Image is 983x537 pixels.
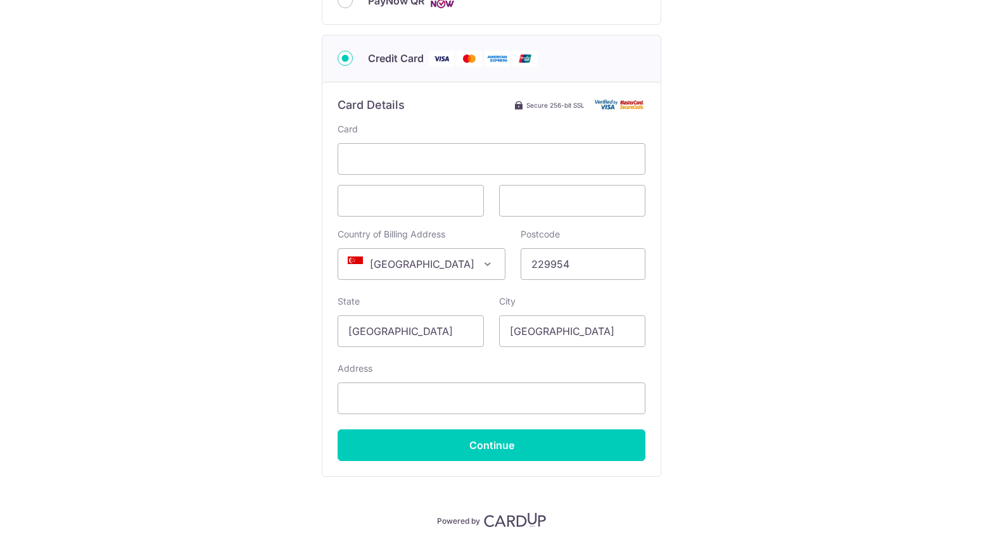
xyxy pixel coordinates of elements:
iframe: Secure card number input frame [348,151,635,167]
span: Singapore [338,249,505,279]
label: Address [338,362,372,375]
label: State [338,295,360,308]
input: Example 123456 [521,248,645,280]
p: Powered by [437,514,480,526]
span: Singapore [338,248,505,280]
span: Secure 256-bit SSL [526,100,585,110]
iframe: Secure card security code input frame [510,193,635,208]
iframe: Secure card expiration date input frame [348,193,473,208]
img: American Express [485,51,510,66]
div: Credit Card Visa Mastercard American Express Union Pay [338,51,645,66]
input: Continue [338,429,645,461]
img: Visa [429,51,454,66]
img: Union Pay [512,51,538,66]
label: Postcode [521,228,560,241]
h6: Card Details [338,98,405,113]
label: Card [338,123,358,136]
img: Mastercard [457,51,482,66]
span: Credit Card [368,51,424,66]
label: Country of Billing Address [338,228,445,241]
img: Card secure [595,99,645,110]
img: CardUp [484,512,546,528]
label: City [499,295,516,308]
